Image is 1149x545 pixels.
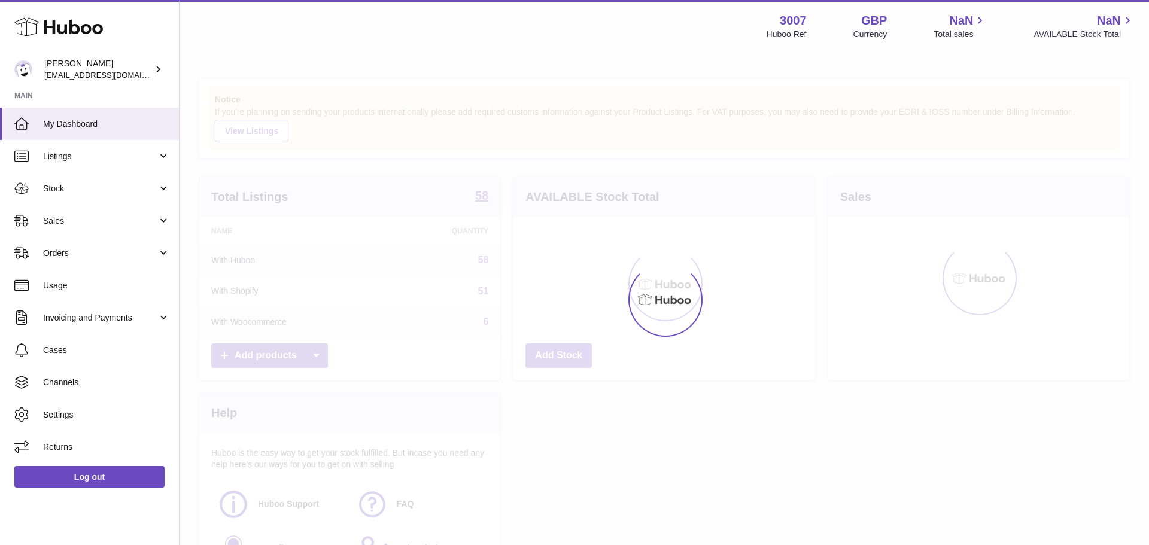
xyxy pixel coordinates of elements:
[1034,13,1135,40] a: NaN AVAILABLE Stock Total
[43,280,170,291] span: Usage
[44,58,152,81] div: [PERSON_NAME]
[1034,29,1135,40] span: AVAILABLE Stock Total
[43,248,157,259] span: Orders
[43,377,170,388] span: Channels
[14,466,165,488] a: Log out
[949,13,973,29] span: NaN
[43,345,170,356] span: Cases
[43,442,170,453] span: Returns
[44,70,176,80] span: [EMAIL_ADDRESS][DOMAIN_NAME]
[767,29,807,40] div: Huboo Ref
[43,215,157,227] span: Sales
[43,312,157,324] span: Invoicing and Payments
[853,29,887,40] div: Currency
[934,13,987,40] a: NaN Total sales
[43,183,157,194] span: Stock
[780,13,807,29] strong: 3007
[43,151,157,162] span: Listings
[43,118,170,130] span: My Dashboard
[43,409,170,421] span: Settings
[1097,13,1121,29] span: NaN
[861,13,887,29] strong: GBP
[14,60,32,78] img: internalAdmin-3007@internal.huboo.com
[934,29,987,40] span: Total sales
